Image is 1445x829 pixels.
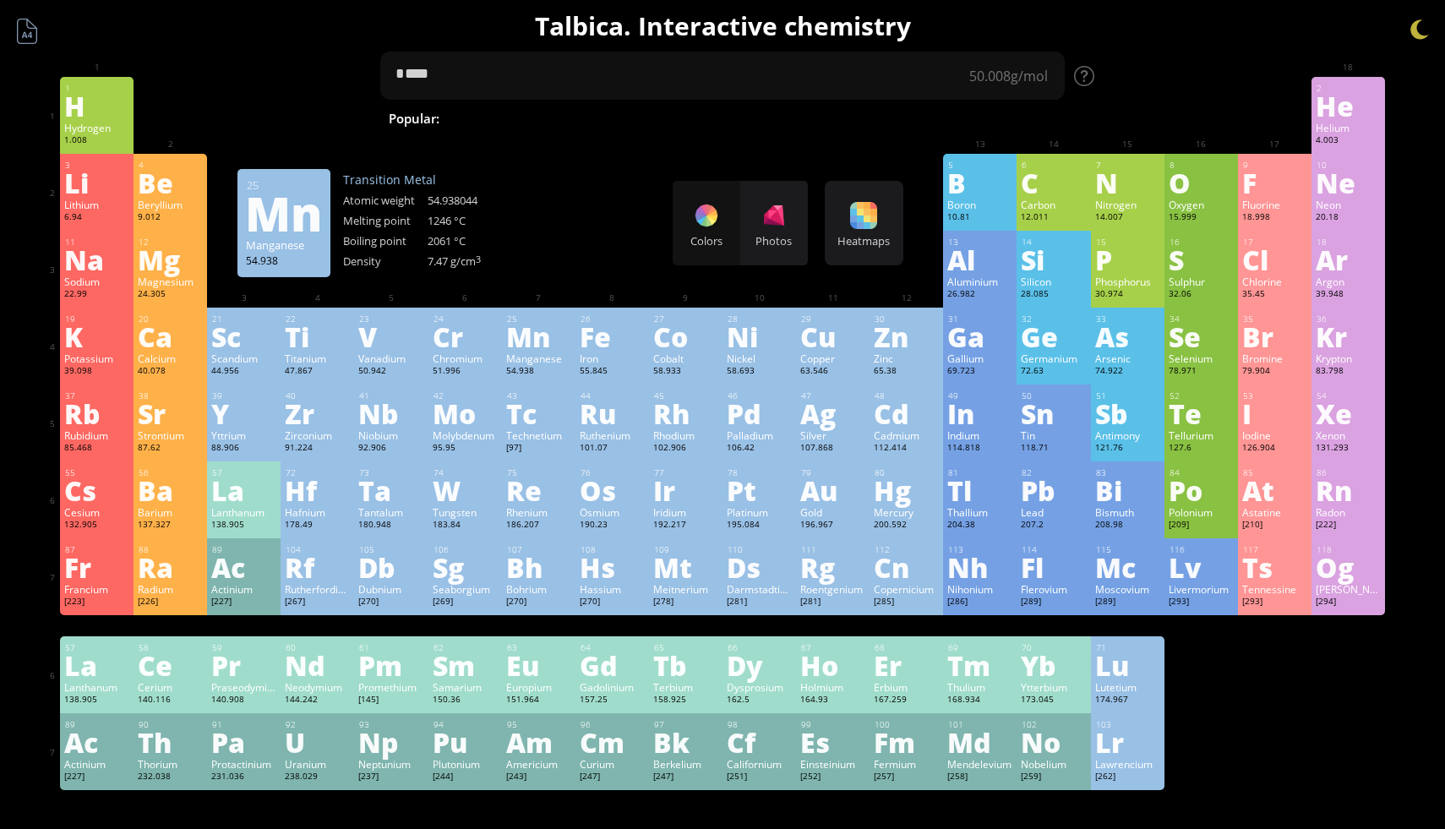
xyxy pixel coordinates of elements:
div: 42 [433,390,498,401]
div: 12 [139,237,203,248]
div: Cr [433,323,498,350]
div: Lanthanum [211,505,276,519]
div: Tin [1021,428,1086,442]
sup: 3 [476,254,481,265]
div: 26.982 [947,288,1012,302]
div: 55 [65,467,129,478]
div: 1246 °C [428,213,512,228]
div: Neon [1316,198,1381,211]
div: Ir [653,477,718,504]
div: Tl [947,477,1012,504]
div: Ru [580,400,645,427]
div: 58.933 [653,365,718,379]
div: 65.38 [874,365,939,379]
div: 78 [728,467,792,478]
div: 51 [1096,390,1160,401]
div: Iron [580,352,645,365]
sub: 2 [684,118,689,129]
div: Aluminium [947,275,1012,288]
div: 80 [875,467,939,478]
div: Germanium [1021,352,1086,365]
div: 24.305 [138,288,203,302]
div: 63.546 [800,365,865,379]
div: 56 [139,467,203,478]
div: Popular: [389,108,452,131]
div: Ga [947,323,1012,350]
span: H SO + NaOH [777,108,884,128]
div: Pb [1021,477,1086,504]
div: 69.723 [947,365,1012,379]
div: 25 [247,177,322,193]
div: Rhodium [653,428,718,442]
div: Boron [947,198,1012,211]
div: Cadmium [874,428,939,442]
div: 35 [1243,314,1307,325]
div: Thallium [947,505,1012,519]
div: Sodium [64,275,129,288]
div: Tantalum [358,505,423,519]
div: 39.098 [64,365,129,379]
div: Hydrogen [64,121,129,134]
div: Barium [138,505,203,519]
div: 29 [801,314,865,325]
div: Bromine [1242,352,1307,365]
div: 30 [875,314,939,325]
div: Gold [800,505,865,519]
div: 4.003 [1316,134,1381,148]
div: 92.906 [358,442,423,455]
div: Pd [727,400,792,427]
div: 83.798 [1316,365,1381,379]
div: Krypton [1316,352,1381,365]
div: Zr [285,400,350,427]
sub: 2 [798,118,803,129]
div: Heatmaps [829,233,899,248]
div: Os [580,477,645,504]
div: 79 [801,467,865,478]
div: 45 [654,390,718,401]
div: Platinum [727,505,792,519]
div: V [358,323,423,350]
div: Cu [800,323,865,350]
div: Bi [1095,477,1160,504]
div: 7.47 g/cm [428,254,512,269]
div: 77 [654,467,718,478]
div: H [64,92,129,119]
div: Hg [874,477,939,504]
div: 28 [728,314,792,325]
div: Sc [211,323,276,350]
div: 7 [1096,160,1160,171]
div: Bismuth [1095,505,1160,519]
div: C [1021,169,1086,196]
div: 118.71 [1021,442,1086,455]
div: 102.906 [653,442,718,455]
div: 8 [1170,160,1234,171]
div: 10.81 [947,211,1012,225]
div: 11 [65,237,129,248]
div: 54.938044 [428,193,512,208]
div: Rn [1316,477,1381,504]
div: Silicon [1021,275,1086,288]
div: 50 [1022,390,1086,401]
div: Carbon [1021,198,1086,211]
div: Xenon [1316,428,1381,442]
div: 55.845 [580,365,645,379]
div: Br [1242,323,1307,350]
div: 50.942 [358,365,423,379]
h1: Talbica. Interactive chemistry [46,8,1399,43]
div: Ni [727,323,792,350]
div: B [947,169,1012,196]
div: 127.6 [1169,442,1234,455]
div: 22.99 [64,288,129,302]
div: Argon [1316,275,1381,288]
div: Pt [727,477,792,504]
div: 2061 °C [428,233,512,248]
div: Au [800,477,865,504]
div: 46 [728,390,792,401]
div: Rubidium [64,428,129,442]
div: 114.818 [947,442,1012,455]
div: Ca [138,323,203,350]
div: 16 [1170,237,1234,248]
div: 72.63 [1021,365,1086,379]
div: Beryllium [138,198,203,211]
div: 76 [581,467,645,478]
